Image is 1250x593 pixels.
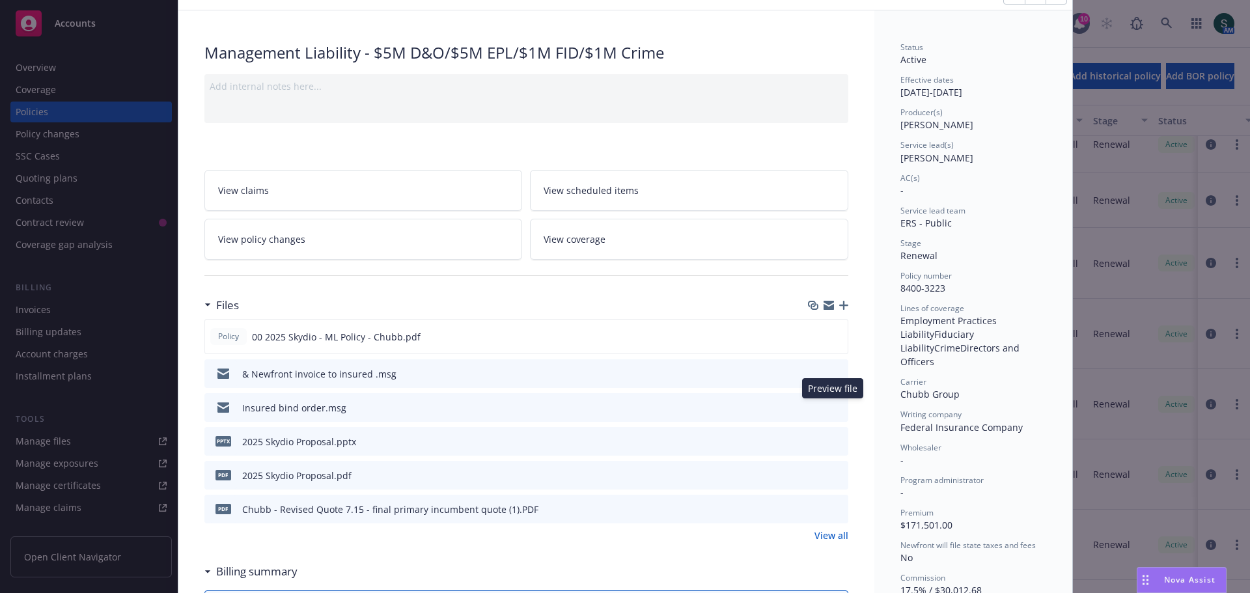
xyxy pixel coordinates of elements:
[900,53,926,66] span: Active
[218,184,269,197] span: View claims
[900,139,954,150] span: Service lead(s)
[900,282,945,294] span: 8400-3223
[900,238,921,249] span: Stage
[900,540,1036,551] span: Newfront will file state taxes and fees
[216,563,298,580] h3: Billing summary
[210,79,843,93] div: Add internal notes here...
[810,330,820,344] button: download file
[204,297,239,314] div: Files
[900,314,999,340] span: Employment Practices Liability
[1137,567,1227,593] button: Nova Assist
[900,421,1023,434] span: Federal Insurance Company
[900,454,904,466] span: -
[242,435,356,448] div: 2025 Skydio Proposal.pptx
[900,249,937,262] span: Renewal
[218,232,305,246] span: View policy changes
[811,367,821,381] button: download file
[814,529,848,542] a: View all
[900,42,923,53] span: Status
[242,503,538,516] div: Chubb - Revised Quote 7.15 - final primary incumbent quote (1).PDF
[811,503,821,516] button: download file
[242,469,352,482] div: 2025 Skydio Proposal.pdf
[900,475,984,486] span: Program administrator
[1137,568,1154,592] div: Drag to move
[900,217,952,229] span: ERS - Public
[811,401,821,415] button: download file
[530,170,848,211] a: View scheduled items
[900,270,952,281] span: Policy number
[242,367,396,381] div: & Newfront invoice to insured .msg
[900,376,926,387] span: Carrier
[900,107,943,118] span: Producer(s)
[900,519,952,531] span: $171,501.00
[215,504,231,514] span: PDF
[900,152,973,164] span: [PERSON_NAME]
[900,507,934,518] span: Premium
[900,409,962,420] span: Writing company
[934,342,960,354] span: Crime
[831,401,843,415] button: preview file
[831,435,843,448] button: preview file
[215,436,231,446] span: pptx
[900,328,977,354] span: Fiduciary Liability
[900,342,1022,368] span: Directors and Officers
[544,232,605,246] span: View coverage
[831,367,843,381] button: preview file
[900,572,945,583] span: Commission
[204,563,298,580] div: Billing summary
[900,172,920,184] span: AC(s)
[544,184,639,197] span: View scheduled items
[900,205,965,216] span: Service lead team
[831,330,842,344] button: preview file
[900,486,904,499] span: -
[811,469,821,482] button: download file
[900,118,973,131] span: [PERSON_NAME]
[252,330,421,344] span: 00 2025 Skydio - ML Policy - Chubb.pdf
[216,297,239,314] h3: Files
[802,378,863,398] div: Preview file
[900,551,913,564] span: No
[215,470,231,480] span: pdf
[900,74,1046,99] div: [DATE] - [DATE]
[811,435,821,448] button: download file
[204,42,848,64] div: Management Liability - $5M D&O/$5M EPL/$1M FID/$1M Crime
[900,388,960,400] span: Chubb Group
[204,170,523,211] a: View claims
[215,331,242,342] span: Policy
[530,219,848,260] a: View coverage
[831,503,843,516] button: preview file
[831,469,843,482] button: preview file
[242,401,346,415] div: Insured bind order.msg
[1164,574,1215,585] span: Nova Assist
[900,74,954,85] span: Effective dates
[900,442,941,453] span: Wholesaler
[204,219,523,260] a: View policy changes
[900,184,904,197] span: -
[900,303,964,314] span: Lines of coverage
